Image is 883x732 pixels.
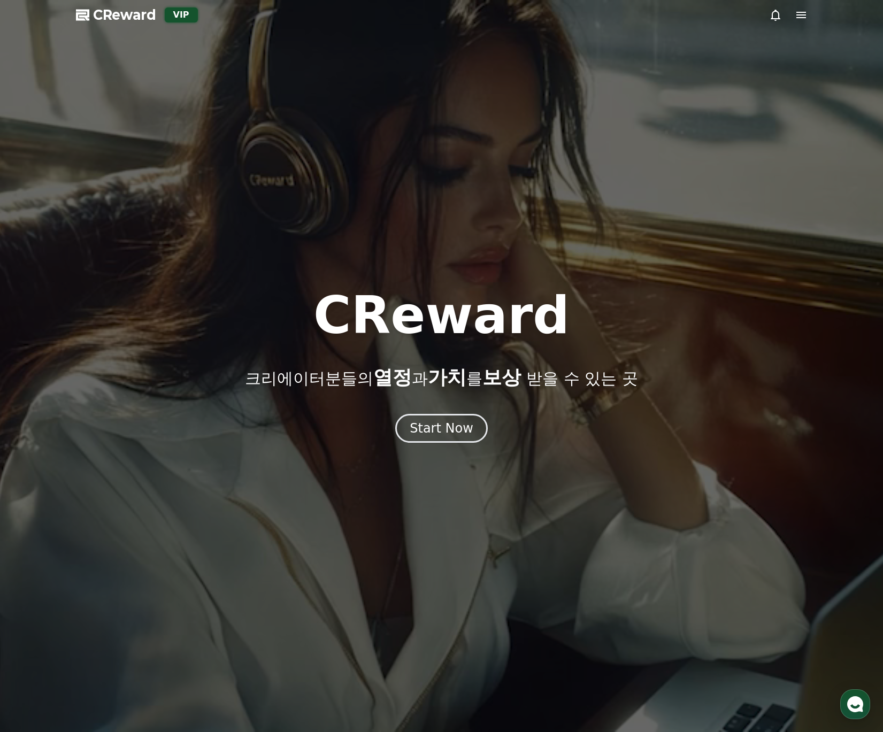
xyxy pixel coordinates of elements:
p: 크리에이터분들의 과 를 받을 수 있는 곳 [245,367,638,388]
h1: CReward [313,290,570,341]
span: 열정 [373,366,412,388]
a: CReward [76,6,156,24]
span: 가치 [428,366,466,388]
button: Start Now [395,414,488,443]
span: CReward [93,6,156,24]
div: VIP [165,7,198,22]
div: Start Now [410,420,473,437]
span: 보상 [482,366,521,388]
a: Start Now [395,425,488,435]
